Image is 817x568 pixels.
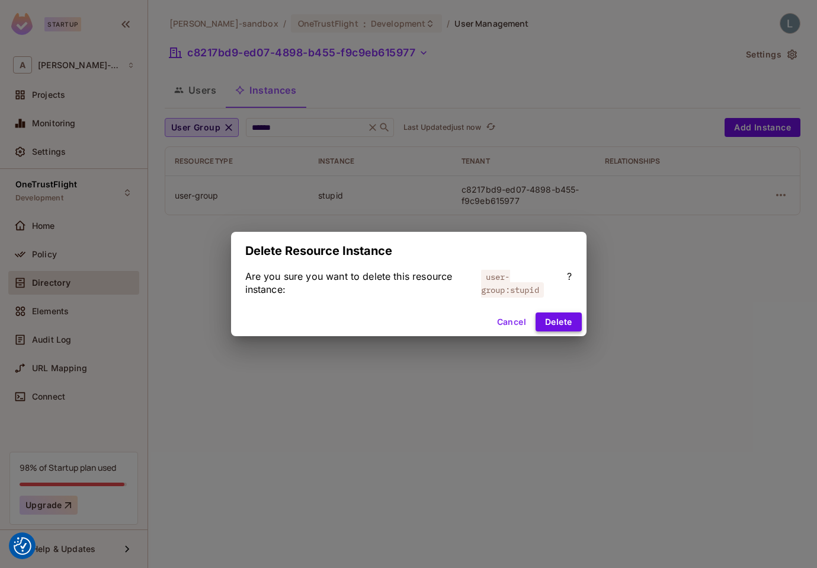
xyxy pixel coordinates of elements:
img: Revisit consent button [14,537,31,555]
div: Are you sure you want to delete this resource instance: ? [245,270,572,296]
span: user-group:stupid [481,269,544,298]
h2: Delete Resource Instance [231,232,587,270]
button: Delete [536,312,581,331]
button: Cancel [492,312,531,331]
button: Consent Preferences [14,537,31,555]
